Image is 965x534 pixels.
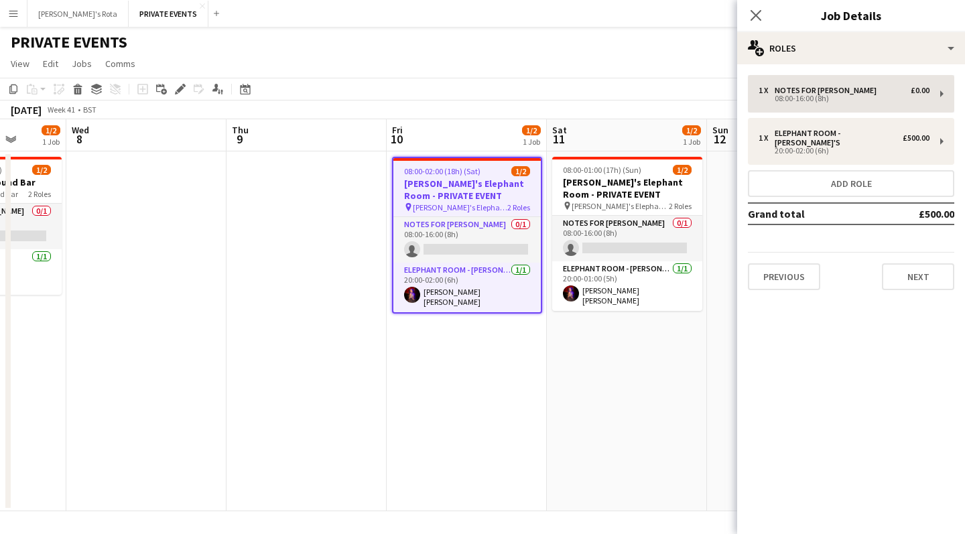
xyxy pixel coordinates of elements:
[32,165,51,175] span: 1/2
[390,131,403,147] span: 10
[712,124,728,136] span: Sun
[875,203,954,224] td: £500.00
[572,201,669,211] span: [PERSON_NAME]'s Elephant Room - PRIVATE EVENT
[710,131,728,147] span: 12
[42,137,60,147] div: 1 Job
[70,131,89,147] span: 8
[552,261,702,311] app-card-role: ELEPHANT ROOM - [PERSON_NAME]'S1/120:00-01:00 (5h)[PERSON_NAME] [PERSON_NAME]
[43,58,58,70] span: Edit
[552,157,702,311] app-job-card: 08:00-01:00 (17h) (Sun)1/2[PERSON_NAME]'s Elephant Room - PRIVATE EVENT [PERSON_NAME]'s Elephant ...
[759,147,929,154] div: 20:00-02:00 (6h)
[759,95,929,102] div: 08:00-16:00 (8h)
[232,124,249,136] span: Thu
[550,131,567,147] span: 11
[72,124,89,136] span: Wed
[748,203,875,224] td: Grand total
[44,105,78,115] span: Week 41
[775,129,903,147] div: ELEPHANT ROOM - [PERSON_NAME]'S
[552,176,702,200] h3: [PERSON_NAME]'s Elephant Room - PRIVATE EVENT
[413,202,507,212] span: [PERSON_NAME]'s Elephant Room - PRIVATE EVENT
[507,202,530,212] span: 2 Roles
[882,263,954,290] button: Next
[552,216,702,261] app-card-role: Notes for [PERSON_NAME]0/108:00-16:00 (8h)
[683,137,700,147] div: 1 Job
[393,178,541,202] h3: [PERSON_NAME]'s Elephant Room - PRIVATE EVENT
[11,58,29,70] span: View
[737,7,965,24] h3: Job Details
[759,133,775,143] div: 1 x
[100,55,141,72] a: Comms
[523,137,540,147] div: 1 Job
[392,157,542,314] app-job-card: 08:00-02:00 (18h) (Sat)1/2[PERSON_NAME]'s Elephant Room - PRIVATE EVENT [PERSON_NAME]'s Elephant ...
[737,32,965,64] div: Roles
[230,131,249,147] span: 9
[669,201,692,211] span: 2 Roles
[72,58,92,70] span: Jobs
[105,58,135,70] span: Comms
[563,165,641,175] span: 08:00-01:00 (17h) (Sun)
[748,263,820,290] button: Previous
[911,86,929,95] div: £0.00
[673,165,692,175] span: 1/2
[393,217,541,263] app-card-role: Notes for [PERSON_NAME]0/108:00-16:00 (8h)
[404,166,480,176] span: 08:00-02:00 (18h) (Sat)
[682,125,701,135] span: 1/2
[759,86,775,95] div: 1 x
[522,125,541,135] span: 1/2
[83,105,96,115] div: BST
[38,55,64,72] a: Edit
[775,86,882,95] div: Notes for [PERSON_NAME]
[5,55,35,72] a: View
[552,124,567,136] span: Sat
[511,166,530,176] span: 1/2
[129,1,208,27] button: PRIVATE EVENTS
[393,263,541,312] app-card-role: ELEPHANT ROOM - [PERSON_NAME]'S1/120:00-02:00 (6h)[PERSON_NAME] [PERSON_NAME]
[903,133,929,143] div: £500.00
[28,189,51,199] span: 2 Roles
[11,32,127,52] h1: PRIVATE EVENTS
[66,55,97,72] a: Jobs
[27,1,129,27] button: [PERSON_NAME]'s Rota
[11,103,42,117] div: [DATE]
[42,125,60,135] span: 1/2
[392,124,403,136] span: Fri
[748,170,954,197] button: Add role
